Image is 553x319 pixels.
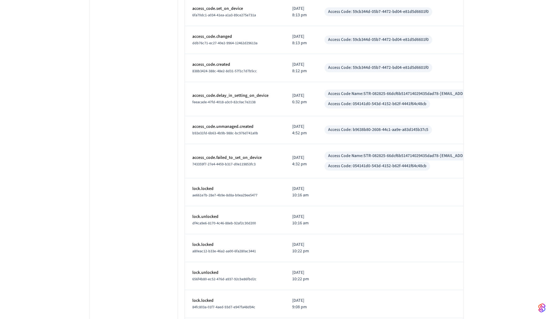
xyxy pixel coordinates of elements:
span: df4ca9e6-8170-4c46-88eb-92af2c30d200 [192,221,256,226]
div: Access Code: b9638b80-2608-44c1-aa9e-a83d145b37c5 [328,127,428,133]
p: lock.locked [192,297,277,304]
span: 656f4b80-ec52-476d-a937-92cbe86fbd2c [192,277,257,282]
div: Access Code Name: STR-082825-66dcf6b514714029435dad78-[EMAIL_ADDRESS][DOMAIN_NAME] [328,91,505,97]
div: Access Code Name: STR-082825-66dcf6b514714029435dad78-[EMAIL_ADDRESS][DOMAIN_NAME] [328,153,505,159]
p: access_code.unmanaged.created [192,124,277,130]
div: Access Code: 59cb344d-05b7-4472-bd04-e81d5d6601f0 [328,37,429,43]
p: [DATE] 10:16 am [292,214,310,226]
p: access_code.set_on_device [192,6,277,12]
p: access_code.failed_to_set_on_device [192,155,277,161]
span: ddb76c71-ec27-40e2-9964-12462d29613a [192,41,257,46]
p: [DATE] 8:13 pm [292,33,310,46]
p: [DATE] 10:22 pm [292,242,310,254]
span: b92e31fd-6b63-4b9b-988c-bc976d741a0b [192,131,258,136]
p: [DATE] 9:08 pm [292,297,310,310]
p: lock.unlocked [192,270,277,276]
span: feeacade-47fd-4018-a3c0-82c0ac7e2138 [192,100,256,105]
p: access_code.created [192,61,277,68]
p: [DATE] 6:32 pm [292,93,310,105]
span: 6fa70dc1-a034-41ea-a1a3-89ce275e731a [192,13,256,18]
span: 743359f7-27e4-4459-b317-d0e119853fc3 [192,162,256,167]
span: a80eac12-b33e-46a2-aa00-6fa280ac3441 [192,249,256,254]
div: Access Code: 054141d0-543d-4152-b62f-4441f64c48cb [328,101,426,107]
p: [DATE] 10:16 am [292,186,310,199]
span: ae661e7b-28e7-4b9e-8d8a-b0ea29ee5477 [192,193,257,198]
p: lock.unlocked [192,214,277,220]
div: Access Code: 59cb344d-05b7-4472-bd04-e81d5d6601f0 [328,65,429,71]
p: [DATE] 10:22 pm [292,270,310,282]
p: [DATE] 8:13 pm [292,6,310,18]
div: Access Code: 59cb344d-05b7-4472-bd04-e81d5d6601f0 [328,9,429,15]
p: lock.locked [192,186,277,192]
p: [DATE] 8:12 pm [292,61,310,74]
p: access_code.changed [192,33,277,40]
span: 84fc803a-01f7-4aed-93d7-e947fa48d94c [192,305,255,310]
div: Access Code: 054141d0-543d-4152-b62f-4441f64c48cb [328,163,426,169]
img: SeamLogoGradient.69752ec5.svg [538,303,546,313]
p: lock.locked [192,242,277,248]
p: [DATE] 4:52 pm [292,124,310,136]
p: [DATE] 4:32 pm [292,155,310,167]
span: 838b3424-388c-48e2-8d31-57f1c7d7b5cc [192,69,257,74]
p: access_code.delay_in_setting_on_device [192,93,277,99]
